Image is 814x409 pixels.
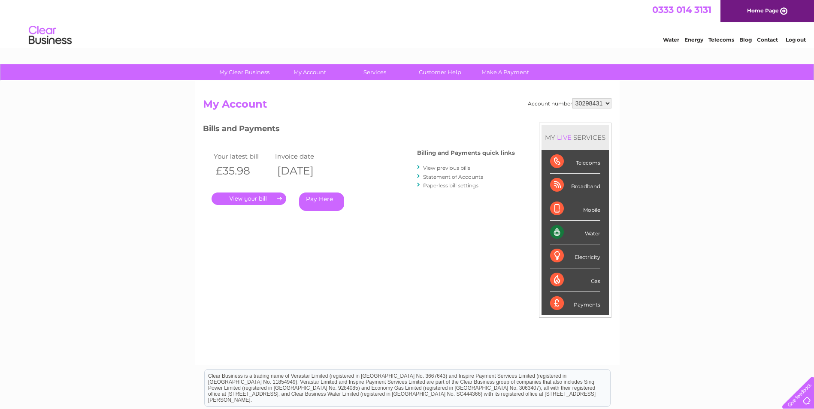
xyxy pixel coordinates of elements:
[739,36,752,43] a: Blog
[663,36,679,43] a: Water
[203,123,515,138] h3: Bills and Payments
[652,4,711,15] a: 0333 014 3131
[684,36,703,43] a: Energy
[423,182,478,189] a: Paperless bill settings
[550,221,600,244] div: Water
[423,174,483,180] a: Statement of Accounts
[209,64,280,80] a: My Clear Business
[339,64,410,80] a: Services
[417,150,515,156] h4: Billing and Payments quick links
[212,192,286,205] a: .
[708,36,734,43] a: Telecoms
[405,64,475,80] a: Customer Help
[550,174,600,197] div: Broadband
[212,162,273,180] th: £35.98
[757,36,778,43] a: Contact
[212,150,273,162] td: Your latest bill
[550,150,600,174] div: Telecoms
[542,125,609,150] div: MY SERVICES
[274,64,345,80] a: My Account
[203,98,611,114] h2: My Account
[299,192,344,211] a: Pay Here
[423,165,470,171] a: View previous bills
[28,22,72,48] img: logo.png
[550,292,600,315] div: Payments
[273,162,335,180] th: [DATE]
[786,36,806,43] a: Log out
[470,64,541,80] a: Make A Payment
[550,268,600,292] div: Gas
[550,244,600,268] div: Electricity
[205,5,610,42] div: Clear Business is a trading name of Verastar Limited (registered in [GEOGRAPHIC_DATA] No. 3667643...
[528,98,611,108] div: Account number
[555,133,573,141] div: LIVE
[550,197,600,221] div: Mobile
[273,150,335,162] td: Invoice date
